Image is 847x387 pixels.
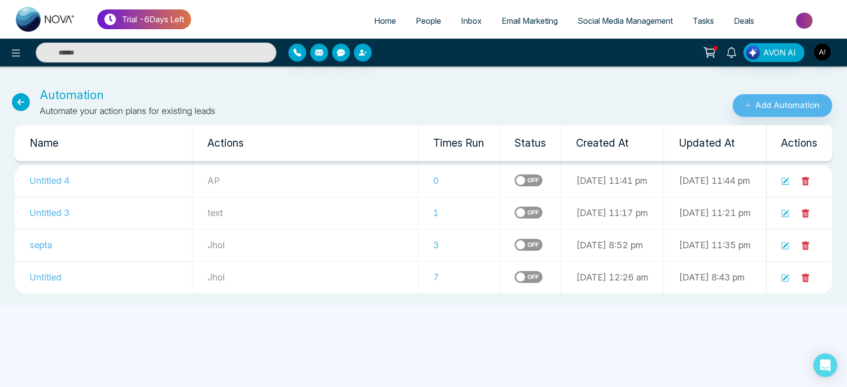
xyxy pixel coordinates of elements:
a: Tasks [683,11,724,30]
td: [DATE] 12:26 am [561,261,664,293]
p: Trial - 6 Days Left [122,13,184,25]
td: [DATE] 11:41 pm [561,165,664,197]
img: User Avatar [814,44,831,60]
th: Times Run [418,125,500,161]
span: People [416,16,441,26]
td: 3 [418,229,500,261]
img: Nova CRM Logo [16,7,75,32]
td: septa [15,229,192,261]
a: Email Marketing [492,11,568,30]
a: Deals [724,11,764,30]
td: Untitled 4 [15,165,192,197]
th: Created At [561,125,664,161]
a: Add Automation [724,96,841,106]
img: Lead Flow [746,46,760,59]
a: Home [364,11,406,30]
p: text [207,206,403,220]
td: [DATE] 11:35 pm [664,229,766,261]
span: Deals [734,16,754,26]
th: Status [500,125,561,161]
button: Add Automation [732,94,832,117]
td: 0 [418,165,500,197]
img: Market-place.gif [769,9,841,32]
th: Name [15,125,192,161]
button: AVON AI [743,43,804,62]
span: Inbox [461,16,482,26]
td: 7 [418,261,500,293]
a: Inbox [451,11,492,30]
td: Untitled 3 [15,197,192,229]
th: Actions [766,125,833,161]
span: AVON AI [763,47,796,58]
th: Actions [192,125,418,161]
span: Home [374,16,396,26]
td: Untitled [15,261,192,293]
td: 1 [418,197,500,229]
p: Automation [40,86,215,104]
td: [DATE] 8:52 pm [561,229,664,261]
a: Social Media Management [568,11,683,30]
td: [DATE] 11:44 pm [664,165,766,197]
span: Email Marketing [502,16,558,26]
span: Automate your action plans for existing leads [40,106,215,116]
th: Updated At [664,125,766,161]
td: [DATE] 11:21 pm [664,197,766,229]
div: Open Intercom Messenger [813,353,837,377]
span: Tasks [693,16,714,26]
p: Jhol [207,271,403,284]
span: Social Media Management [578,16,673,26]
a: People [406,11,451,30]
p: Jhol [207,238,403,252]
td: [DATE] 11:17 pm [561,197,664,229]
td: [DATE] 8:43 pm [664,261,766,293]
p: AP [207,174,403,187]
